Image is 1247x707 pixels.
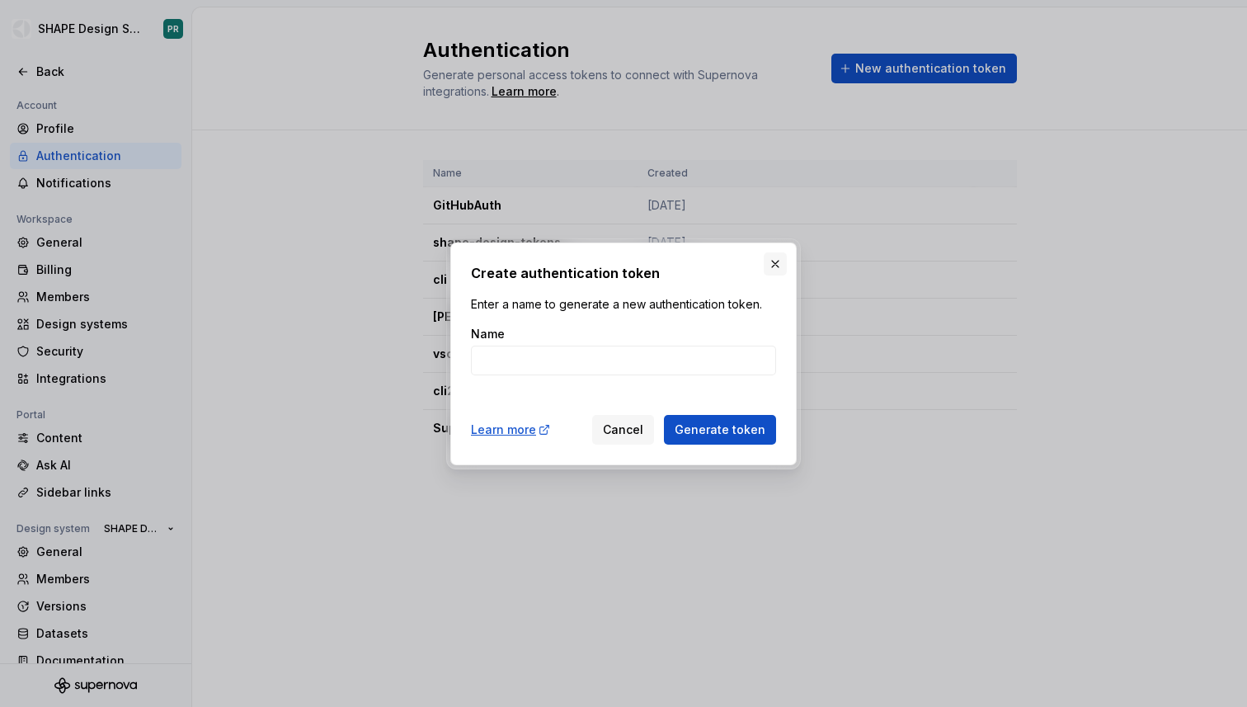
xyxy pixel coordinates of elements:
[664,415,776,445] button: Generate token
[603,422,643,438] span: Cancel
[471,422,551,438] a: Learn more
[592,415,654,445] button: Cancel
[471,263,776,283] h2: Create authentication token
[471,296,776,313] p: Enter a name to generate a new authentication token.
[675,422,765,438] span: Generate token
[471,326,505,342] label: Name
